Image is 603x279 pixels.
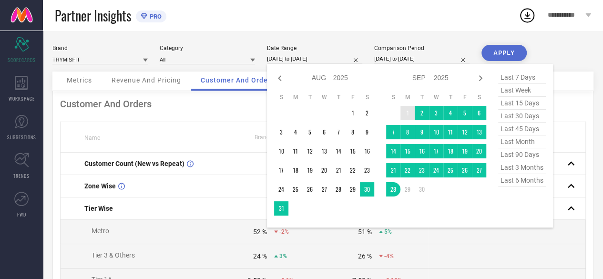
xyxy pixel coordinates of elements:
[346,106,360,120] td: Fri Aug 01 2025
[274,163,288,177] td: Sun Aug 17 2025
[443,106,458,120] td: Thu Sep 04 2025
[303,125,317,139] td: Tue Aug 05 2025
[384,253,394,259] span: -4%
[443,144,458,158] td: Thu Sep 18 2025
[274,125,288,139] td: Sun Aug 03 2025
[360,125,374,139] td: Sat Aug 09 2025
[415,125,429,139] td: Tue Sep 09 2025
[400,125,415,139] td: Mon Sep 08 2025
[52,45,148,52] div: Brand
[274,182,288,196] td: Sun Aug 24 2025
[472,93,486,101] th: Saturday
[415,93,429,101] th: Tuesday
[458,144,472,158] td: Fri Sep 19 2025
[415,144,429,158] td: Tue Sep 16 2025
[92,227,109,235] span: Metro
[374,45,470,52] div: Comparison Period
[267,45,362,52] div: Date Range
[429,106,443,120] td: Wed Sep 03 2025
[400,106,415,120] td: Mon Sep 01 2025
[303,144,317,158] td: Tue Aug 12 2025
[400,163,415,177] td: Mon Sep 22 2025
[331,125,346,139] td: Thu Aug 07 2025
[317,125,331,139] td: Wed Aug 06 2025
[9,95,35,102] span: WORKSPACE
[346,163,360,177] td: Fri Aug 22 2025
[317,144,331,158] td: Wed Aug 13 2025
[429,125,443,139] td: Wed Sep 10 2025
[279,228,289,235] span: -2%
[274,144,288,158] td: Sun Aug 10 2025
[415,106,429,120] td: Tue Sep 02 2025
[7,134,36,141] span: SUGGESTIONS
[498,84,546,97] span: last week
[303,182,317,196] td: Tue Aug 26 2025
[498,161,546,174] span: last 3 months
[274,201,288,216] td: Sun Aug 31 2025
[443,163,458,177] td: Thu Sep 25 2025
[346,182,360,196] td: Fri Aug 29 2025
[160,45,255,52] div: Category
[429,93,443,101] th: Wednesday
[358,252,372,260] div: 26 %
[386,144,400,158] td: Sun Sep 14 2025
[472,125,486,139] td: Sat Sep 13 2025
[498,174,546,187] span: last 6 months
[443,93,458,101] th: Thursday
[60,98,586,110] div: Customer And Orders
[415,163,429,177] td: Tue Sep 23 2025
[519,7,536,24] div: Open download list
[84,134,100,141] span: Name
[288,125,303,139] td: Mon Aug 04 2025
[92,251,135,259] span: Tier 3 & Others
[17,211,26,218] span: FWD
[331,163,346,177] td: Thu Aug 21 2025
[458,93,472,101] th: Friday
[458,163,472,177] td: Fri Sep 26 2025
[317,93,331,101] th: Wednesday
[360,144,374,158] td: Sat Aug 16 2025
[67,76,92,84] span: Metrics
[498,123,546,135] span: last 45 days
[458,125,472,139] td: Fri Sep 12 2025
[84,160,184,167] span: Customer Count (New vs Repeat)
[346,93,360,101] th: Friday
[386,163,400,177] td: Sun Sep 21 2025
[288,182,303,196] td: Mon Aug 25 2025
[360,163,374,177] td: Sat Aug 23 2025
[274,72,286,84] div: Previous month
[346,144,360,158] td: Fri Aug 15 2025
[317,182,331,196] td: Wed Aug 27 2025
[112,76,181,84] span: Revenue And Pricing
[374,54,470,64] input: Select comparison period
[400,182,415,196] td: Mon Sep 29 2025
[147,13,162,20] span: PRO
[386,182,400,196] td: Sun Sep 28 2025
[331,93,346,101] th: Thursday
[472,106,486,120] td: Sat Sep 06 2025
[317,163,331,177] td: Wed Aug 20 2025
[400,93,415,101] th: Monday
[415,182,429,196] td: Tue Sep 30 2025
[288,144,303,158] td: Mon Aug 11 2025
[429,163,443,177] td: Wed Sep 24 2025
[498,110,546,123] span: last 30 days
[481,45,527,61] button: APPLY
[279,253,287,259] span: 3%
[55,6,131,25] span: Partner Insights
[386,125,400,139] td: Sun Sep 07 2025
[13,172,30,179] span: TRENDS
[288,93,303,101] th: Monday
[201,76,275,84] span: Customer And Orders
[346,125,360,139] td: Fri Aug 08 2025
[400,144,415,158] td: Mon Sep 15 2025
[360,106,374,120] td: Sat Aug 02 2025
[8,56,36,63] span: SCORECARDS
[84,182,116,190] span: Zone Wise
[253,252,267,260] div: 24 %
[458,106,472,120] td: Fri Sep 05 2025
[84,205,113,212] span: Tier Wise
[360,93,374,101] th: Saturday
[429,144,443,158] td: Wed Sep 17 2025
[386,93,400,101] th: Sunday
